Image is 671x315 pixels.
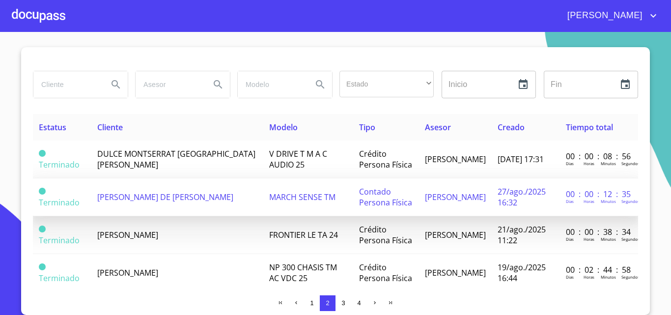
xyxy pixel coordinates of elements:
span: V DRIVE T M A C AUDIO 25 [269,148,327,170]
input: search [238,71,305,98]
p: Segundos [621,274,640,280]
span: [PERSON_NAME] [425,192,486,202]
span: Crédito Persona Física [359,262,412,284]
span: Terminado [39,150,46,157]
div: ​ [339,71,434,97]
p: Horas [584,199,594,204]
span: [DATE] 17:31 [498,154,544,165]
span: Terminado [39,197,80,208]
input: search [136,71,202,98]
span: Modelo [269,122,298,133]
span: 3 [341,299,345,307]
p: Segundos [621,161,640,166]
p: 00 : 00 : 08 : 56 [566,151,632,162]
p: 00 : 02 : 44 : 58 [566,264,632,275]
span: Terminado [39,159,80,170]
span: DULCE MONTSERRAT [GEOGRAPHIC_DATA] [PERSON_NAME] [97,148,255,170]
p: Horas [584,236,594,242]
span: Contado Persona Física [359,186,412,208]
span: [PERSON_NAME] [425,154,486,165]
span: [PERSON_NAME] [425,267,486,278]
span: Cliente [97,122,123,133]
span: Terminado [39,263,46,270]
span: Crédito Persona Física [359,224,412,246]
span: 19/ago./2025 16:44 [498,262,546,284]
input: search [33,71,100,98]
button: Search [104,73,128,96]
span: Terminado [39,273,80,284]
span: Estatus [39,122,66,133]
span: 1 [310,299,313,307]
span: Creado [498,122,525,133]
span: Crédito Persona Física [359,148,412,170]
p: Minutos [601,274,616,280]
span: Terminado [39,226,46,232]
p: Segundos [621,199,640,204]
span: 21/ago./2025 11:22 [498,224,546,246]
p: Segundos [621,236,640,242]
button: 1 [304,295,320,311]
button: 2 [320,295,335,311]
span: MARCH SENSE TM [269,192,335,202]
span: Tipo [359,122,375,133]
button: 3 [335,295,351,311]
span: FRONTIER LE TA 24 [269,229,338,240]
span: 2 [326,299,329,307]
span: Tiempo total [566,122,613,133]
button: 4 [351,295,367,311]
p: Dias [566,274,574,280]
span: Terminado [39,235,80,246]
span: Asesor [425,122,451,133]
span: 4 [357,299,361,307]
p: 00 : 00 : 38 : 34 [566,227,632,237]
span: NP 300 CHASIS TM AC VDC 25 [269,262,337,284]
span: [PERSON_NAME] [560,8,647,24]
button: Search [206,73,230,96]
button: account of current user [560,8,659,24]
p: 00 : 00 : 12 : 35 [566,189,632,200]
p: Horas [584,161,594,166]
span: 27/ago./2025 16:32 [498,186,546,208]
p: Minutos [601,161,616,166]
button: Search [308,73,332,96]
span: [PERSON_NAME] [97,267,158,278]
p: Dias [566,161,574,166]
p: Horas [584,274,594,280]
span: [PERSON_NAME] [97,229,158,240]
span: [PERSON_NAME] [425,229,486,240]
p: Dias [566,236,574,242]
span: [PERSON_NAME] DE [PERSON_NAME] [97,192,233,202]
p: Minutos [601,199,616,204]
span: Terminado [39,188,46,195]
p: Dias [566,199,574,204]
p: Minutos [601,236,616,242]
